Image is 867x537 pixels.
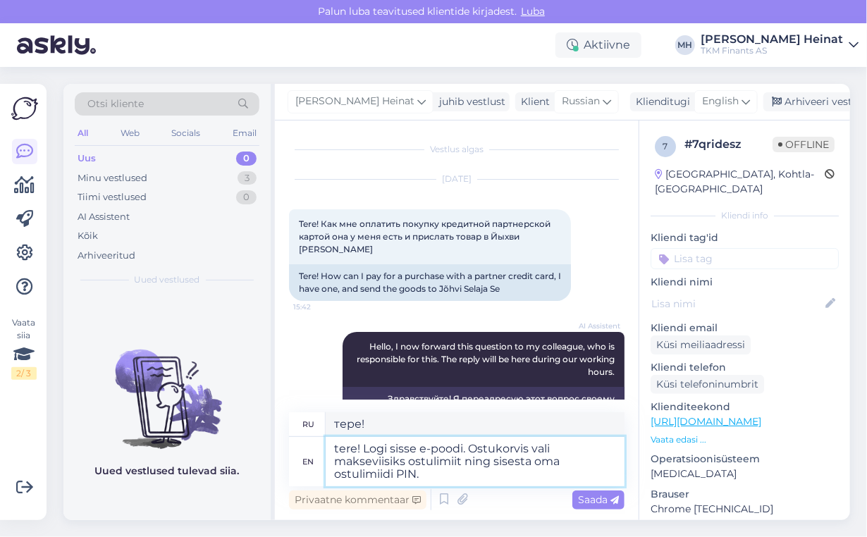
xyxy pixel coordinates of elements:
input: Lisa nimi [651,296,823,311]
div: Küsi meiliaadressi [651,335,751,354]
div: Aktiivne [555,32,641,58]
div: Küsi telefoninumbrit [651,375,764,394]
a: [URL][DOMAIN_NAME] [651,415,761,428]
span: Hello, I now forward this question to my colleague, who is responsible for this. The reply will b... [357,341,617,377]
div: TKM Finants AS [701,45,843,56]
div: 3 [238,171,257,185]
img: No chats [63,324,271,451]
div: Здравствуйте! Я переадресую этот вопрос своему коллеге, который этим занимается. Ответ будет здес... [343,387,625,436]
div: Email [230,124,259,142]
div: Klienditugi [630,94,690,109]
div: Minu vestlused [78,171,147,185]
span: Uued vestlused [135,273,200,286]
span: [PERSON_NAME] Heinat [295,94,414,109]
div: Kõik [78,229,98,243]
div: 2 / 3 [11,367,37,380]
p: Kliendi telefon [651,360,839,375]
div: All [75,124,91,142]
div: MH [675,35,695,55]
span: Offline [773,137,835,152]
div: Klient [515,94,550,109]
p: Chrome [TECHNICAL_ID] [651,502,839,517]
div: 0 [236,152,257,166]
textarea: тере! [326,412,625,436]
div: Tiimi vestlused [78,190,147,204]
p: Uued vestlused tulevad siia. [95,464,240,479]
div: 0 [236,190,257,204]
p: Kliendi email [651,321,839,335]
div: juhib vestlust [433,94,505,109]
textarea: tere! Logi sisse e-poodi. Ostukorvis vali makseviisiks ostulimiit ning sisesta oma ostulimiidi PIN. [326,437,625,486]
span: Russian [562,94,600,109]
div: Privaatne kommentaar [289,490,426,510]
div: Socials [168,124,203,142]
span: 15:42 [293,302,346,312]
div: en [303,450,314,474]
div: # 7qridesz [684,136,773,153]
span: English [702,94,739,109]
div: Vaata siia [11,316,37,380]
div: [PERSON_NAME] Heinat [701,34,843,45]
div: Web [118,124,142,142]
div: Arhiveeritud [78,249,135,263]
input: Lisa tag [651,248,839,269]
p: Vaata edasi ... [651,433,839,446]
div: Tere! How can I pay for a purchase with a partner credit card, I have one, and send the goods to ... [289,264,571,301]
p: Brauser [651,487,839,502]
div: Vestlus algas [289,143,625,156]
div: Kliendi info [651,209,839,222]
p: Kliendi tag'id [651,230,839,245]
span: Otsi kliente [87,97,144,111]
span: Tere! Как мне оплатить покупку кредитной партнерской картой она у меня есть и прислать товар в Йы... [299,218,553,254]
p: Operatsioonisüsteem [651,452,839,467]
p: Klienditeekond [651,400,839,414]
span: AI Assistent [567,321,620,331]
div: [GEOGRAPHIC_DATA], Kohtla-[GEOGRAPHIC_DATA] [655,167,825,197]
p: Kliendi nimi [651,275,839,290]
span: Saada [578,493,619,506]
a: [PERSON_NAME] HeinatTKM Finants AS [701,34,859,56]
div: AI Assistent [78,210,130,224]
span: Luba [517,5,549,18]
div: Uus [78,152,96,166]
p: [MEDICAL_DATA] [651,467,839,481]
span: 7 [663,141,668,152]
img: Askly Logo [11,95,38,122]
div: [DATE] [289,173,625,185]
div: ru [302,412,314,436]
